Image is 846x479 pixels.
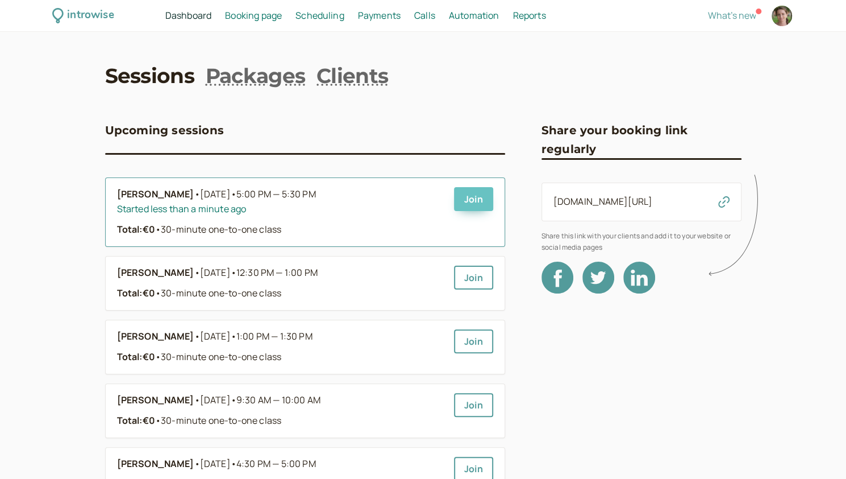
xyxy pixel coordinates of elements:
span: 12:30 PM — 1:00 PM [236,266,318,279]
a: Join [454,187,493,211]
a: Clients [316,61,388,90]
span: Reports [512,9,545,22]
span: Calls [414,9,435,22]
span: • [194,457,200,472]
div: introwise [67,7,114,24]
strong: Total: €0 [117,223,155,236]
span: 30-minute one-to-one class [155,414,281,427]
span: 5:00 PM — 5:30 PM [236,188,316,200]
span: 30-minute one-to-one class [155,287,281,299]
span: • [194,187,200,202]
span: Automation [449,9,499,22]
a: Dashboard [165,9,211,23]
span: Booking page [225,9,282,22]
span: • [231,188,236,200]
a: [PERSON_NAME]•[DATE]•9:30 AM — 10:00 AMTotal:€0•30-minute one-to-one class [117,393,445,428]
a: introwise [52,7,114,24]
b: [PERSON_NAME] [117,457,194,472]
a: Reports [512,9,545,23]
a: Scheduling [295,9,344,23]
a: Booking page [225,9,282,23]
span: Payments [358,9,401,22]
span: [DATE] [200,457,316,472]
strong: Total: €0 [117,287,155,299]
b: [PERSON_NAME] [117,329,194,344]
a: Sessions [105,61,194,90]
a: Join [454,266,493,290]
a: [PERSON_NAME]•[DATE]•1:00 PM — 1:30 PMTotal:€0•30-minute one-to-one class [117,329,445,365]
span: • [231,266,236,279]
span: • [155,350,161,363]
div: Started less than a minute ago [117,202,445,217]
a: Join [454,393,493,417]
a: Calls [414,9,435,23]
b: [PERSON_NAME] [117,393,194,408]
span: • [231,394,236,406]
span: What's new [708,9,756,22]
a: Automation [449,9,499,23]
span: • [231,457,236,470]
span: Share this link with your clients and add it to your website or social media pages [541,230,741,253]
h3: Upcoming sessions [105,121,224,139]
a: Payments [358,9,401,23]
span: 30-minute one-to-one class [155,223,281,236]
span: • [155,223,161,236]
iframe: Chat Widget [789,424,846,479]
h3: Share your booking link regularly [541,121,741,158]
span: [DATE] [200,187,316,202]
span: • [155,287,161,299]
span: • [194,266,200,280]
a: Packages [206,61,305,90]
strong: Total: €0 [117,350,155,363]
span: Scheduling [295,9,344,22]
span: [DATE] [200,393,320,408]
span: [DATE] [200,329,312,344]
span: 4:30 PM — 5:00 PM [236,457,316,470]
a: [PERSON_NAME]•[DATE]•12:30 PM — 1:00 PMTotal:€0•30-minute one-to-one class [117,266,445,301]
a: [DOMAIN_NAME][URL] [553,195,653,208]
span: • [194,329,200,344]
span: • [194,393,200,408]
span: [DATE] [200,266,318,280]
b: [PERSON_NAME] [117,266,194,280]
span: 9:30 AM — 10:00 AM [236,394,320,406]
button: What's new [708,10,756,20]
strong: Total: €0 [117,414,155,427]
span: 30-minute one-to-one class [155,350,281,363]
a: Join [454,329,493,353]
span: Dashboard [165,9,211,22]
span: 1:00 PM — 1:30 PM [236,330,312,342]
span: • [155,414,161,427]
span: • [231,330,236,342]
a: [PERSON_NAME]•[DATE]•5:00 PM — 5:30 PMStarted less than a minute agoTotal:€0•30-minute one-to-one... [117,187,445,237]
b: [PERSON_NAME] [117,187,194,202]
a: Account [770,4,794,28]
